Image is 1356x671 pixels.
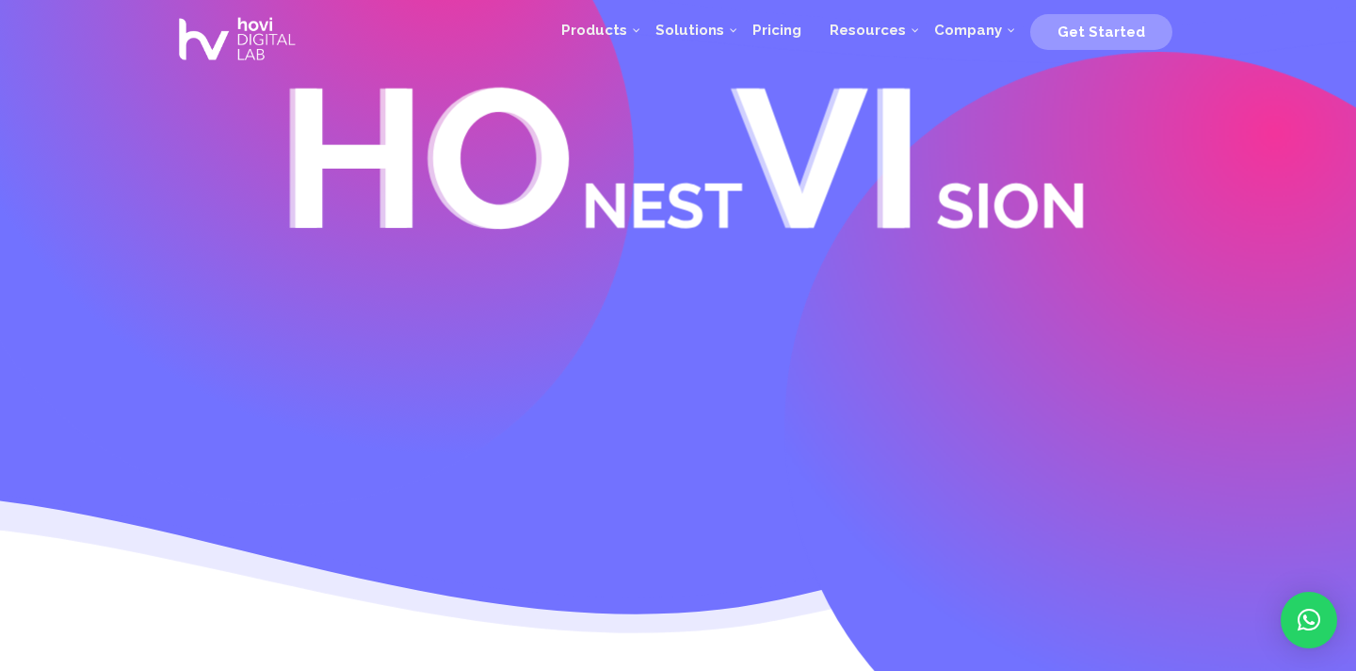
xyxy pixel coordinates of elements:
span: Products [561,22,627,39]
a: Resources [815,2,920,58]
a: Solutions [641,2,738,58]
a: Get Started [1030,16,1172,44]
span: Pricing [752,22,801,39]
span: Company [934,22,1002,39]
a: Pricing [738,2,815,58]
a: Company [920,2,1016,58]
span: Resources [830,22,906,39]
span: Solutions [655,22,724,39]
span: Get Started [1057,24,1145,41]
a: Products [547,2,641,58]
